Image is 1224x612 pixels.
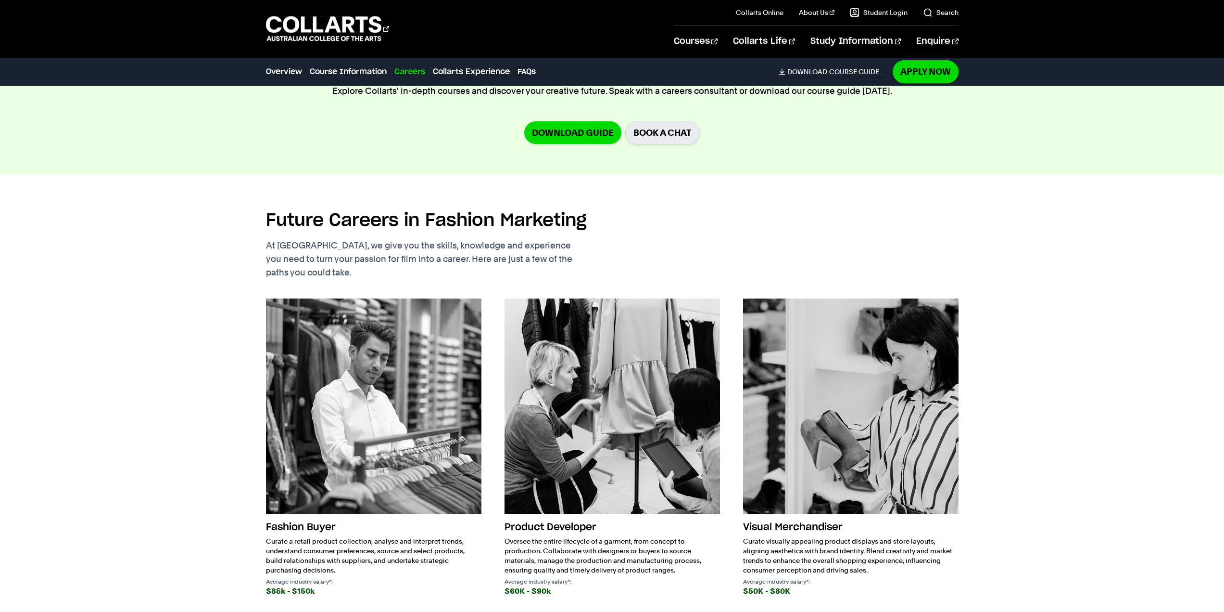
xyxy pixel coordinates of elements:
a: BOOK A CHAT [625,121,700,144]
p: Average industry salary*: [266,579,481,585]
h2: Future Careers in Fashion Marketing [266,210,587,231]
a: Collarts Life [733,26,795,57]
a: Courses [674,26,718,57]
a: About Us [799,8,834,17]
a: Course Information [310,66,387,78]
h3: Visual Merchandiser [743,518,959,536]
h3: Product Developer [505,518,720,536]
div: $50K - $80K [743,585,959,598]
p: Average industry salary*: [505,579,720,585]
a: Download Guide [524,121,621,144]
a: Study Information [810,26,901,57]
a: Search [923,8,959,17]
a: Student Login [850,8,908,17]
div: $85k - $150k [266,585,481,598]
div: Go to homepage [266,15,389,42]
p: Curate visually appealing product displays and store layouts, aligning aesthetics with brand iden... [743,536,959,575]
a: DownloadCourse Guide [779,67,887,76]
a: FAQs [517,66,536,78]
p: Oversee the entire lifecycle of a garment, from concept to production. Collaborate with designers... [505,536,720,575]
div: $60K - $90k [505,585,720,598]
p: Explore Collarts' in-depth courses and discover your creative future. Speak with a careers consul... [332,84,892,98]
h3: Fashion Buyer [266,518,481,536]
p: Curate a retail product collection, analyse and interpret trends, understand consumer preferences... [266,536,481,575]
p: Average industry salary*: [743,579,959,585]
p: At [GEOGRAPHIC_DATA], we give you the skills, knowledge and experience you need to turn your pass... [266,239,617,279]
a: Apply Now [893,60,959,83]
a: Careers [394,66,425,78]
a: Overview [266,66,302,78]
a: Enquire [916,26,958,57]
a: Collarts Experience [433,66,510,78]
a: Collarts Online [736,8,783,17]
span: Download [787,67,827,76]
